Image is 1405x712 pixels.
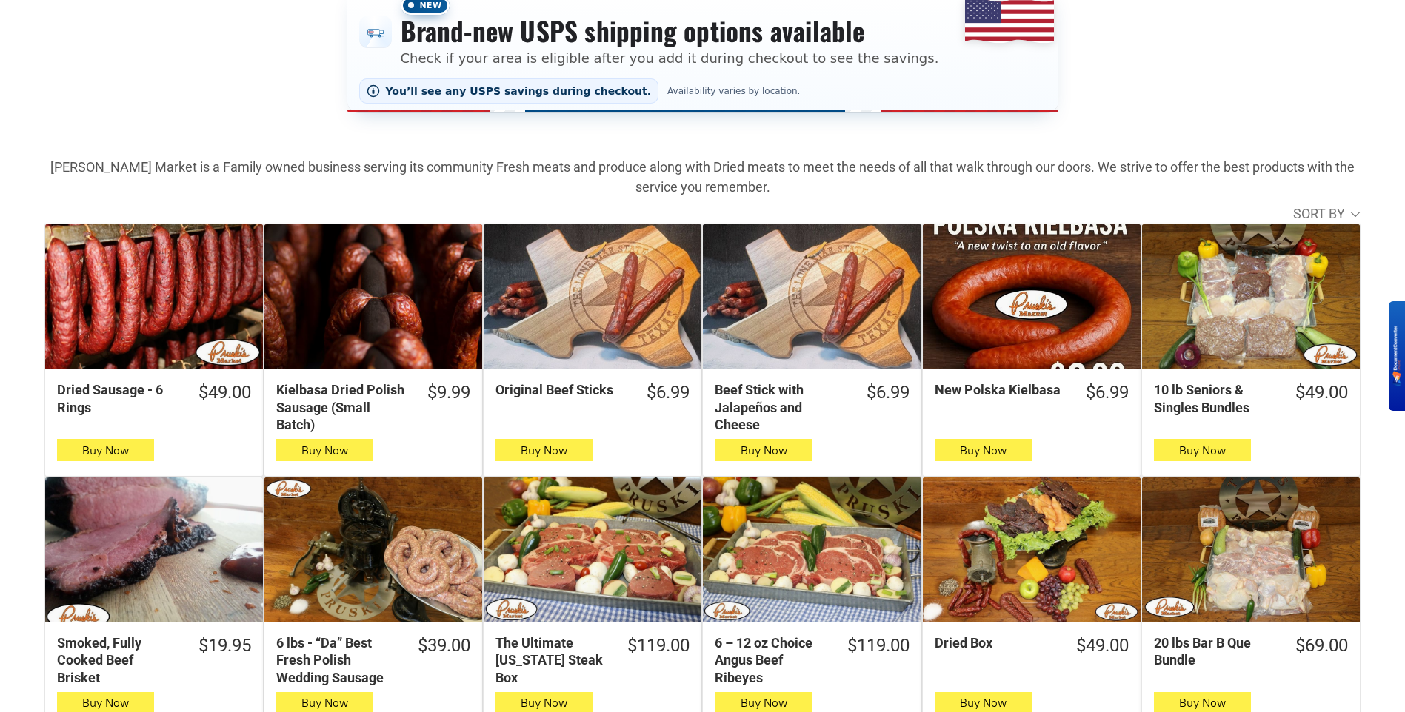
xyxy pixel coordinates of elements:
a: $6.99New Polska Kielbasa [923,381,1141,404]
button: Buy Now [495,439,593,461]
a: 10 lb Seniors &amp; Singles Bundles [1142,224,1360,369]
a: $69.0020 lbs Bar B Que Bundle [1142,634,1360,669]
div: Beef Stick with Jalapeños and Cheese [715,381,847,433]
a: The Ultimate Texas Steak Box [484,477,701,622]
button: Buy Now [715,439,812,461]
strong: [PERSON_NAME] Market is a Family owned business serving its community Fresh meats and produce alo... [50,159,1355,195]
a: 6 – 12 oz Choice Angus Beef Ribeyes [703,477,921,622]
a: 20 lbs Bar B Que Bundle [1142,477,1360,622]
span: Buy Now [301,696,348,710]
div: Original Beef Sticks [495,381,627,398]
div: 6 – 12 oz Choice Angus Beef Ribeyes [715,634,827,686]
div: $69.00 [1295,634,1348,657]
div: $39.00 [418,634,470,657]
a: $119.00The Ultimate [US_STATE] Steak Box [484,634,701,686]
a: Dried Box [923,477,1141,622]
a: $49.00Dried Box [923,634,1141,657]
h3: Brand-new USPS shipping options available [401,15,939,47]
span: Availability varies by location. [664,86,803,96]
span: Buy Now [82,696,129,710]
a: $19.95Smoked, Fully Cooked Beef Brisket [45,634,263,686]
span: Buy Now [1179,443,1226,457]
a: New Polska Kielbasa [923,224,1141,369]
button: Buy Now [57,439,154,461]
div: $19.95 [198,634,251,657]
div: 10 lb Seniors & Singles Bundles [1154,381,1276,416]
span: Buy Now [521,443,567,457]
span: You’ll see any USPS savings during checkout. [386,85,652,97]
div: $6.99 [867,381,910,404]
div: $9.99 [427,381,470,404]
span: Buy Now [960,443,1007,457]
a: Dried Sausage - 6 Rings [45,224,263,369]
span: Buy Now [301,443,348,457]
div: 20 lbs Bar B Que Bundle [1154,634,1276,669]
div: Smoked, Fully Cooked Beef Brisket [57,634,179,686]
div: $49.00 [1295,381,1348,404]
div: $6.99 [647,381,690,404]
div: Dried Sausage - 6 Rings [57,381,179,416]
div: New Polska Kielbasa [935,381,1067,398]
a: $49.00Dried Sausage - 6 Rings [45,381,263,416]
div: 6 lbs - “Da” Best Fresh Polish Wedding Sausage [276,634,398,686]
a: 6 lbs - “Da” Best Fresh Polish Wedding Sausage [264,477,482,622]
span: Buy Now [1179,696,1226,710]
a: $49.0010 lb Seniors & Singles Bundles [1142,381,1360,416]
div: $49.00 [1076,634,1129,657]
p: Check if your area is eligible after you add it during checkout to see the savings. [401,48,939,68]
div: $119.00 [847,634,910,657]
span: Buy Now [521,696,567,710]
div: $119.00 [627,634,690,657]
span: Buy Now [741,443,787,457]
div: $6.99 [1086,381,1129,404]
a: Kielbasa Dried Polish Sausage (Small Batch) [264,224,482,369]
div: Dried Box [935,634,1057,651]
a: Original Beef Sticks [484,224,701,369]
span: Buy Now [960,696,1007,710]
button: Buy Now [935,439,1032,461]
a: Smoked, Fully Cooked Beef Brisket [45,477,263,622]
span: Buy Now [741,696,787,710]
div: The Ultimate [US_STATE] Steak Box [495,634,608,686]
div: $49.00 [198,381,251,404]
a: Beef Stick with Jalapeños and Cheese [703,224,921,369]
span: Buy Now [82,443,129,457]
button: Buy Now [1154,439,1251,461]
a: $119.006 – 12 oz Choice Angus Beef Ribeyes [703,634,921,686]
button: Buy Now [276,439,373,461]
img: BKR5lM0sgkDqAAAAAElFTkSuQmCC [1392,326,1401,386]
a: $6.99Beef Stick with Jalapeños and Cheese [703,381,921,433]
a: $9.99Kielbasa Dried Polish Sausage (Small Batch) [264,381,482,433]
div: Kielbasa Dried Polish Sausage (Small Batch) [276,381,408,433]
a: $6.99Original Beef Sticks [484,381,701,404]
a: $39.006 lbs - “Da” Best Fresh Polish Wedding Sausage [264,634,482,686]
